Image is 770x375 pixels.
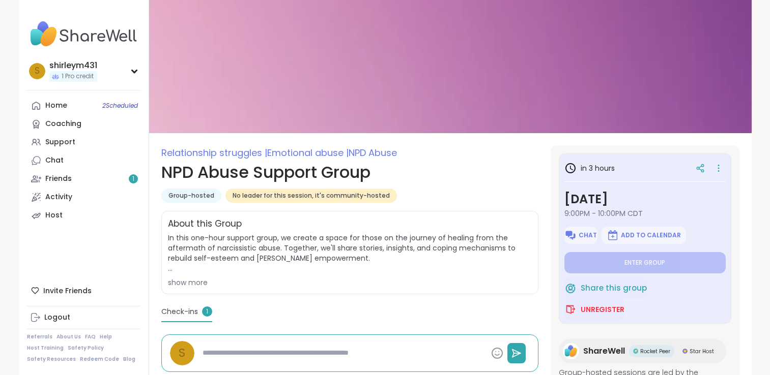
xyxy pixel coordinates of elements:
button: Chat [564,227,597,244]
img: ShareWell Nav Logo [27,16,140,52]
a: Host Training [27,345,64,352]
button: Share this group [564,277,647,299]
span: No leader for this session, it's community-hosted [233,192,390,200]
a: Coaching [27,115,140,133]
span: Group-hosted [168,192,214,200]
div: Home [45,101,67,111]
span: 1 [202,306,212,317]
a: Blog [123,356,135,363]
button: Unregister [564,299,624,320]
div: Coaching [45,119,81,129]
span: Chat [579,231,597,239]
div: Chat [45,155,64,166]
h2: About this Group [168,217,242,231]
div: Invite Friends [27,282,140,300]
a: Host [27,206,140,225]
div: Support [45,137,75,147]
a: Referrals [27,333,52,340]
span: In this one-hour support group, we create a space for those on the journey of healing from the af... [168,233,532,273]
span: Star Host [690,348,714,355]
div: Logout [44,312,70,323]
img: ShareWell [563,343,579,359]
span: s [179,344,185,362]
a: Support [27,133,140,151]
img: ShareWell Logomark [564,229,577,241]
a: Safety Resources [27,356,76,363]
span: s [35,65,40,78]
div: shirleym431 [49,60,97,71]
img: ShareWell Logomark [607,229,619,241]
span: 2 Scheduled [102,102,138,110]
span: 1 Pro credit [62,72,94,81]
img: Star Host [682,349,688,354]
button: Enter group [564,252,726,273]
a: Home2Scheduled [27,97,140,115]
h3: in 3 hours [564,162,615,174]
span: Enter group [624,259,665,267]
a: Chat [27,151,140,170]
span: NPD Abuse [349,146,397,159]
span: Share this group [581,283,647,294]
button: Add to Calendar [602,227,686,244]
h1: NPD Abuse Support Group [161,160,538,184]
img: ShareWell Logomark [564,303,577,316]
span: Rocket Peer [640,348,670,355]
div: show more [168,277,532,288]
a: FAQ [85,333,96,340]
div: Activity [45,192,72,202]
a: Activity [27,188,140,206]
span: Add to Calendar [621,231,681,239]
span: Unregister [581,304,624,315]
div: Friends [45,174,72,184]
span: 9:00PM - 10:00PM CDT [564,208,726,218]
span: Relationship struggles | [161,146,267,159]
a: Friends1 [27,170,140,188]
a: Help [100,333,112,340]
img: ShareWell Logomark [564,282,577,294]
span: Emotional abuse | [267,146,349,159]
span: ShareWell [583,345,625,357]
img: Rocket Peer [633,349,638,354]
a: Safety Policy [68,345,104,352]
span: Check-ins [161,306,198,317]
a: Redeem Code [80,356,119,363]
div: Host [45,210,63,221]
a: Logout [27,308,140,327]
a: About Us [56,333,81,340]
h3: [DATE] [564,190,726,208]
span: 1 [132,175,134,183]
a: ShareWellShareWellRocket PeerRocket PeerStar HostStar Host [559,339,726,363]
